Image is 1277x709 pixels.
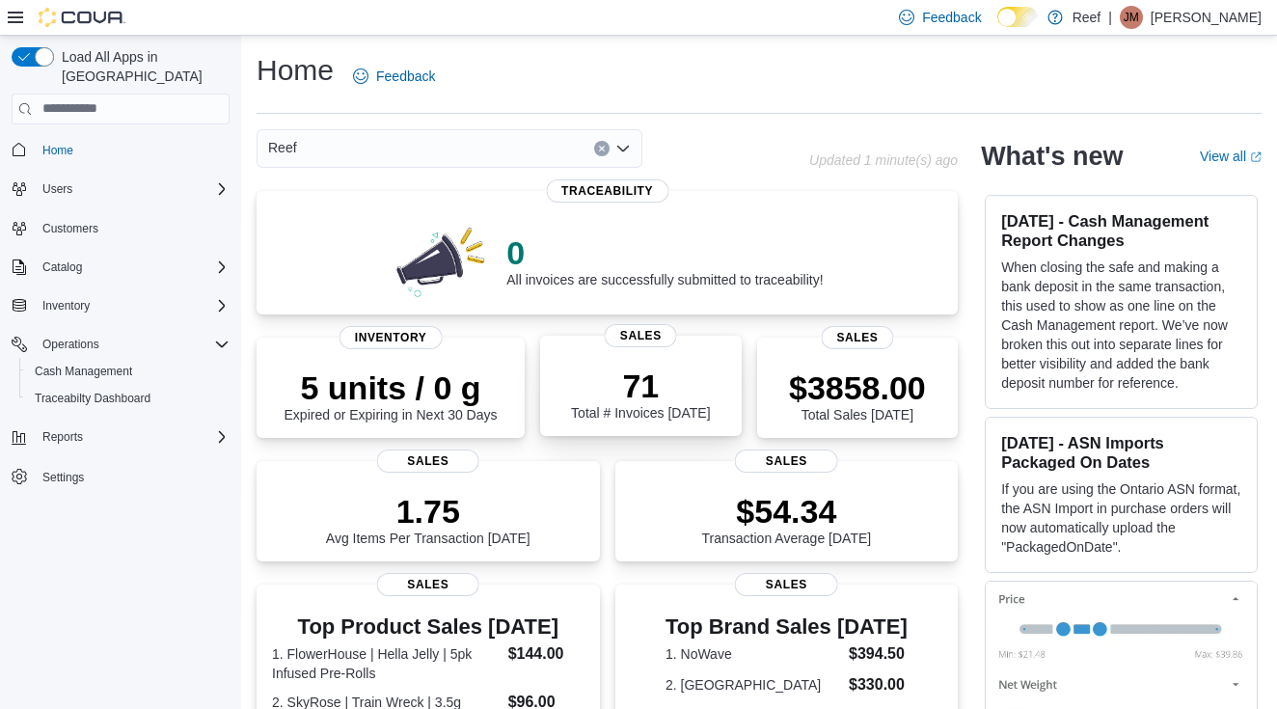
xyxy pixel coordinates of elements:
button: Cash Management [19,358,237,385]
p: 0 [506,233,823,272]
span: Users [42,181,72,197]
button: Home [4,136,237,164]
span: Traceability [546,179,668,203]
button: Inventory [4,292,237,319]
button: Operations [35,333,107,356]
span: Settings [35,464,230,488]
span: Sales [735,573,838,596]
span: JM [1124,6,1139,29]
button: Reports [4,423,237,450]
dt: 1. NoWave [666,644,841,664]
span: Sales [605,324,677,347]
p: 71 [571,367,710,405]
button: Traceabilty Dashboard [19,385,237,412]
span: Reports [35,425,230,449]
span: Sales [376,573,479,596]
a: View allExternal link [1200,149,1262,164]
button: Catalog [35,256,90,279]
span: Reef [268,136,297,159]
span: Sales [376,450,479,473]
span: Customers [42,221,98,236]
p: When closing the safe and making a bank deposit in the same transaction, this used to show as one... [1001,258,1241,393]
span: Users [35,177,230,201]
p: [PERSON_NAME] [1151,6,1262,29]
a: Cash Management [27,360,140,383]
div: Expired or Expiring in Next 30 Days [285,368,498,423]
div: Transaction Average [DATE] [702,492,872,546]
div: Total Sales [DATE] [789,368,926,423]
h1: Home [257,51,334,90]
span: Inventory [340,326,443,349]
nav: Complex example [12,128,230,541]
p: $54.34 [702,492,872,531]
dt: 1. FlowerHouse | Hella Jelly | 5pk Infused Pre-Rolls [272,644,501,683]
p: | [1108,6,1112,29]
span: Inventory [35,294,230,317]
p: $3858.00 [789,368,926,407]
span: Reports [42,429,83,445]
span: Cash Management [35,364,132,379]
div: Total # Invoices [DATE] [571,367,710,421]
div: All invoices are successfully submitted to traceability! [506,233,823,287]
dd: $394.50 [849,642,908,666]
img: 0 [392,222,492,299]
button: Settings [4,462,237,490]
h2: What's new [981,141,1123,172]
span: Catalog [42,259,82,275]
span: Traceabilty Dashboard [35,391,150,406]
span: Sales [821,326,893,349]
span: Cash Management [27,360,230,383]
span: Sales [735,450,838,473]
h3: [DATE] - Cash Management Report Changes [1001,211,1241,250]
a: Settings [35,466,92,489]
button: Clear input [594,141,610,156]
p: Reef [1073,6,1101,29]
span: Home [42,143,73,158]
button: Operations [4,331,237,358]
a: Feedback [345,57,443,95]
span: Traceabilty Dashboard [27,387,230,410]
p: Updated 1 minute(s) ago [809,152,958,168]
p: 5 units / 0 g [285,368,498,407]
button: Customers [4,214,237,242]
div: Avg Items Per Transaction [DATE] [326,492,530,546]
span: Settings [42,470,84,485]
button: Users [35,177,80,201]
dd: $144.00 [508,642,584,666]
h3: Top Brand Sales [DATE] [666,615,908,639]
span: Inventory [42,298,90,314]
dd: $330.00 [849,673,908,696]
button: Inventory [35,294,97,317]
span: Feedback [376,67,435,86]
a: Home [35,139,81,162]
button: Users [4,176,237,203]
a: Customers [35,217,106,240]
button: Catalog [4,254,237,281]
button: Reports [35,425,91,449]
svg: External link [1250,151,1262,163]
span: Operations [35,333,230,356]
span: Home [35,138,230,162]
span: Load All Apps in [GEOGRAPHIC_DATA] [54,47,230,86]
img: Cova [39,8,125,27]
span: Customers [35,216,230,240]
span: Operations [42,337,99,352]
dt: 2. [GEOGRAPHIC_DATA] [666,675,841,695]
div: Joe Moen [1120,6,1143,29]
span: Catalog [35,256,230,279]
p: If you are using the Ontario ASN format, the ASN Import in purchase orders will now automatically... [1001,479,1241,557]
button: Open list of options [615,141,631,156]
input: Dark Mode [997,7,1038,27]
p: 1.75 [326,492,530,531]
a: Traceabilty Dashboard [27,387,158,410]
span: Feedback [922,8,981,27]
h3: [DATE] - ASN Imports Packaged On Dates [1001,433,1241,472]
span: Dark Mode [997,27,998,28]
h3: Top Product Sales [DATE] [272,615,584,639]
